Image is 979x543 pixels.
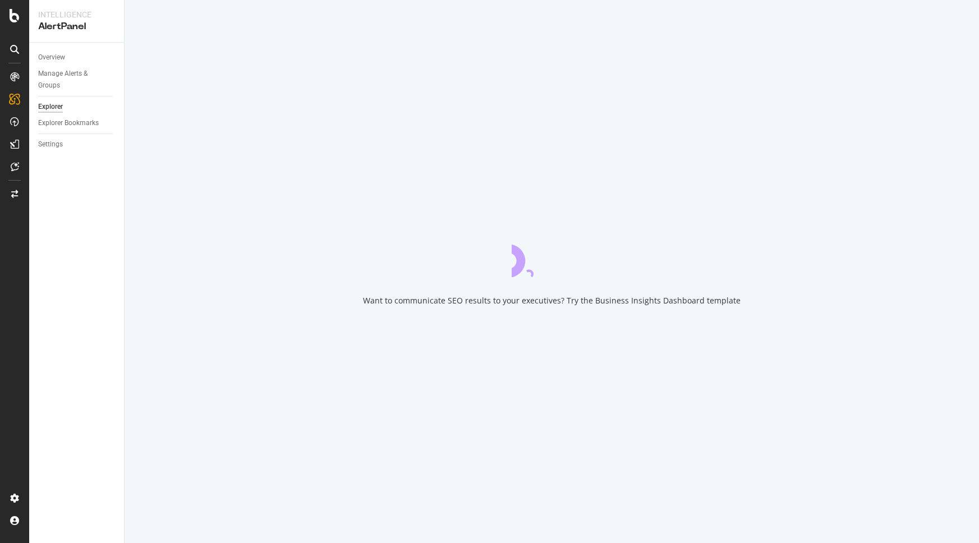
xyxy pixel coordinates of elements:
[38,101,116,113] a: Explorer
[38,139,63,150] div: Settings
[38,20,115,33] div: AlertPanel
[38,139,116,150] a: Settings
[38,9,115,20] div: Intelligence
[38,68,116,91] a: Manage Alerts & Groups
[512,237,592,277] div: animation
[38,68,105,91] div: Manage Alerts & Groups
[38,117,99,129] div: Explorer Bookmarks
[38,52,65,63] div: Overview
[38,52,116,63] a: Overview
[38,101,63,113] div: Explorer
[363,295,741,306] div: Want to communicate SEO results to your executives? Try the Business Insights Dashboard template
[38,117,116,129] a: Explorer Bookmarks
